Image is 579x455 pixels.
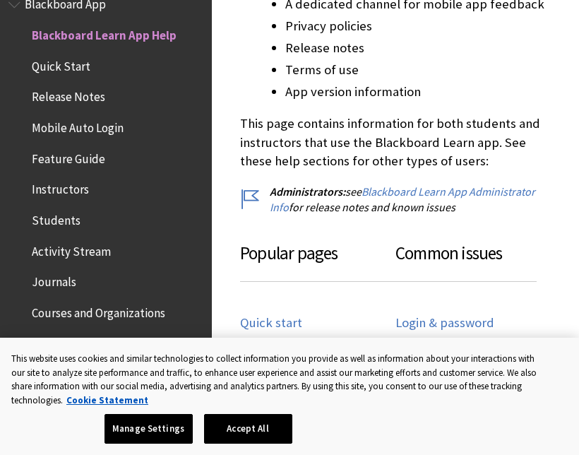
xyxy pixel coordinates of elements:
[11,352,539,407] div: This website uses cookies and similar technologies to collect information you provide as well as ...
[32,301,165,320] span: Courses and Organizations
[32,332,111,351] span: Course Content
[32,147,105,166] span: Feature Guide
[270,184,535,215] a: Blackboard Learn App Administrator Info
[240,114,551,170] p: This page contains information for both students and instructors that use the Blackboard Learn ap...
[32,240,111,259] span: Activity Stream
[66,394,148,406] a: More information about your privacy, opens in a new tab
[32,116,124,135] span: Mobile Auto Login
[395,315,494,331] a: Login & password
[285,60,551,80] li: Terms of use
[32,23,177,42] span: Blackboard Learn App Help
[270,184,345,199] span: Administrators:
[285,38,551,58] li: Release notes
[240,315,302,331] a: Quick start
[32,54,90,73] span: Quick Start
[395,240,537,282] h3: Common issues
[285,82,551,102] li: App version information
[105,414,193,444] button: Manage Settings
[285,16,551,36] li: Privacy policies
[32,271,76,290] span: Journals
[32,85,105,105] span: Release Notes
[204,414,292,444] button: Accept All
[240,184,551,215] p: see for release notes and known issues
[32,178,89,197] span: Instructors
[32,208,80,227] span: Students
[240,240,395,282] h3: Popular pages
